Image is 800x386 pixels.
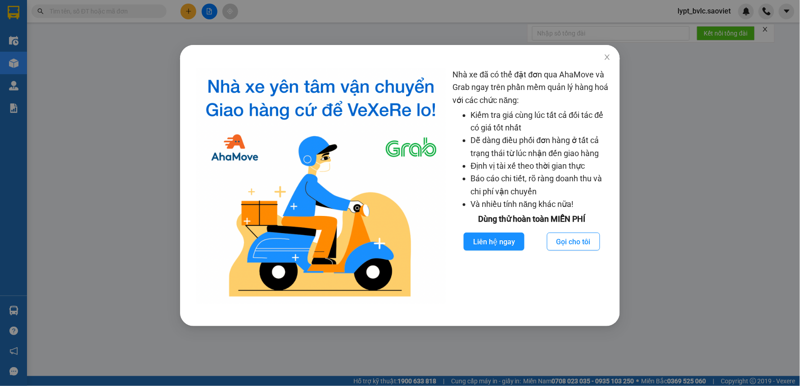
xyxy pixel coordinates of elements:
li: Báo cáo chi tiết, rõ ràng doanh thu và chi phí vận chuyển [471,172,611,198]
button: Close [595,45,620,70]
div: Dùng thử hoàn toàn MIỄN PHÍ [453,213,611,225]
span: close [604,54,611,61]
div: Nhà xe đã có thể đặt đơn qua AhaMove và Grab ngay trên phần mềm quản lý hàng hoá với các chức năng: [453,68,611,304]
li: Dễ dàng điều phối đơn hàng ở tất cả trạng thái từ lúc nhận đến giao hàng [471,134,611,160]
button: Gọi cho tôi [547,233,600,251]
li: Kiểm tra giá cùng lúc tất cả đối tác để có giá tốt nhất [471,109,611,135]
button: Liên hệ ngay [464,233,524,251]
span: Gọi cho tôi [556,236,591,247]
li: Và nhiều tính năng khác nữa! [471,198,611,211]
li: Định vị tài xế theo thời gian thực [471,160,611,172]
span: Liên hệ ngay [473,236,515,247]
img: logo [196,68,446,304]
